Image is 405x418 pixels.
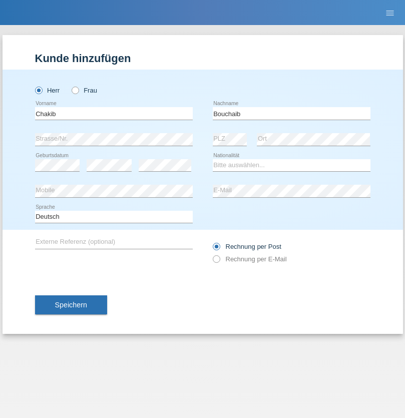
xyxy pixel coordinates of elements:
input: Herr [35,87,42,93]
input: Rechnung per Post [213,243,219,255]
a: menu [380,10,400,16]
input: Rechnung per E-Mail [213,255,219,268]
label: Rechnung per E-Mail [213,255,287,263]
h1: Kunde hinzufügen [35,52,370,65]
button: Speichern [35,295,107,314]
label: Frau [72,87,97,94]
label: Rechnung per Post [213,243,281,250]
i: menu [385,8,395,18]
label: Herr [35,87,60,94]
input: Frau [72,87,78,93]
span: Speichern [55,301,87,309]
